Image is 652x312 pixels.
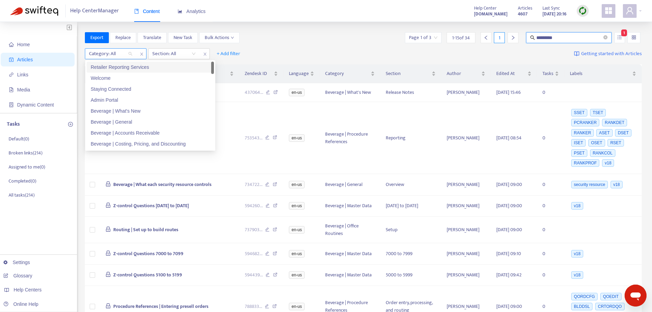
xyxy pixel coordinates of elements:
[212,48,245,59] button: + Add filter
[245,70,273,77] span: Zendesk ID
[199,32,240,43] button: Bulk Actionsdown
[603,35,608,39] span: close-circle
[105,181,111,187] span: lock
[3,260,30,265] a: Settings
[320,64,380,83] th: Category
[87,62,214,73] div: Retailer Reporting Services
[537,265,564,286] td: 0
[474,4,497,12] span: Help Center
[588,139,605,147] span: OSET
[91,107,210,115] div: Beverage | What's New
[614,32,625,43] button: unordered-list
[105,303,111,309] span: lock
[511,35,515,40] span: right
[245,89,263,96] span: 437064 ...
[105,250,111,256] span: lock
[91,85,210,93] div: Staying Connected
[91,74,210,82] div: Welcome
[87,73,214,84] div: Welcome
[91,96,210,104] div: Admin Portal
[611,181,623,188] span: v18
[70,4,119,17] span: Help Center Manager
[91,140,210,148] div: Beverage | Costing, Pricing, and Discounting
[571,129,594,137] span: RANKER
[289,134,305,142] span: en-us
[245,202,263,210] span: 594260 ...
[90,34,103,41] span: Export
[484,35,488,40] span: left
[113,271,182,279] span: Z-control Questions 5100 to 5199
[9,191,35,199] p: All tasks ( 214 )
[9,177,36,185] p: Completed ( 0 )
[496,88,521,96] span: [DATE] 15:46
[105,272,111,277] span: lock
[537,83,564,102] td: 0
[320,174,380,196] td: Beverage | General
[570,70,631,77] span: Labels
[537,174,564,196] td: 0
[496,134,522,142] span: [DATE] 08:54
[217,50,240,58] span: + Add filter
[9,102,14,107] span: container
[496,70,526,77] span: Edited At
[283,64,320,83] th: Language
[441,196,491,217] td: [PERSON_NAME]
[245,226,263,234] span: 737903 ...
[201,50,209,58] span: close
[564,64,642,83] th: Labels
[574,51,579,57] img: image-link
[496,302,522,310] span: [DATE] 09:00
[3,273,32,278] a: Glossary
[386,70,430,77] span: Section
[615,129,631,137] span: DSET
[245,134,263,142] span: 753543 ...
[168,32,198,43] button: New Task
[441,174,491,196] td: [PERSON_NAME]
[87,84,214,95] div: Staying Connected
[571,271,583,279] span: v18
[574,48,642,59] a: Getting started with Articles
[571,109,587,116] span: SSET
[474,10,508,18] strong: [DOMAIN_NAME]
[571,149,587,157] span: PSET
[113,180,212,188] span: Beverage | What each security resource controls
[17,87,30,92] span: Media
[91,118,210,126] div: Beverage | General
[494,32,505,43] div: 1
[17,42,30,47] span: Home
[496,271,522,279] span: [DATE] 09:42
[320,217,380,243] td: Beverage | Office Routines
[602,159,614,167] span: v18
[239,64,284,83] th: Zendesk ID
[571,250,583,258] span: v18
[621,29,627,36] span: 1
[9,57,14,62] span: account-book
[608,139,624,147] span: RSET
[600,293,622,300] span: QOEDIT
[85,32,109,43] button: Export
[320,243,380,265] td: Beverage | Master Data
[617,35,622,40] span: unordered-list
[231,36,234,39] span: down
[9,72,14,77] span: link
[17,72,28,77] span: Links
[625,285,647,307] iframe: Button to launch messaging window
[289,271,305,279] span: en-us
[9,135,29,142] p: Default ( 0 )
[289,226,305,234] span: en-us
[7,120,20,128] p: Tasks
[289,202,305,210] span: en-us
[380,217,441,243] td: Setup
[245,271,263,279] span: 594439 ...
[496,226,522,234] span: [DATE] 09:00
[491,64,537,83] th: Edited At
[537,102,564,174] td: 0
[530,35,535,40] span: search
[205,34,234,41] span: Bulk Actions
[143,34,161,41] span: Translate
[289,70,309,77] span: Language
[113,250,183,258] span: Z-control Questions 7000 to 7099
[537,196,564,217] td: 0
[380,102,441,174] td: Reporting
[178,9,182,14] span: area-chart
